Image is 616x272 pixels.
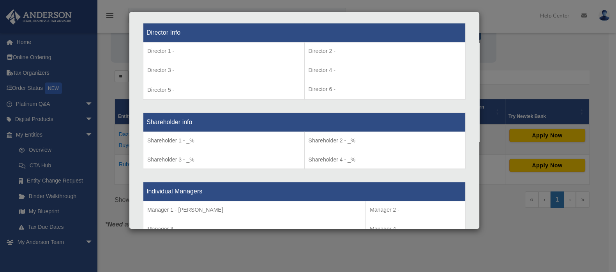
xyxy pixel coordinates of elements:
p: Manager 4 - [370,224,461,234]
p: Director 3 - [147,65,300,75]
th: Shareholder info [143,113,466,132]
p: Manager 2 - [370,205,461,215]
th: Individual Managers [143,182,466,201]
p: Director 1 - [147,46,300,56]
th: Director Info [143,23,466,42]
td: Director 5 - [143,42,305,100]
p: Shareholder 2 - _% [309,136,462,146]
p: Shareholder 3 - _% [147,155,300,165]
p: Director 6 - [309,84,462,94]
p: Director 4 - [309,65,462,75]
p: Director 2 - [309,46,462,56]
p: Shareholder 4 - _% [309,155,462,165]
p: Shareholder 1 - _% [147,136,300,146]
p: Manager 3 - [147,224,362,234]
p: Manager 1 - [PERSON_NAME] [147,205,362,215]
